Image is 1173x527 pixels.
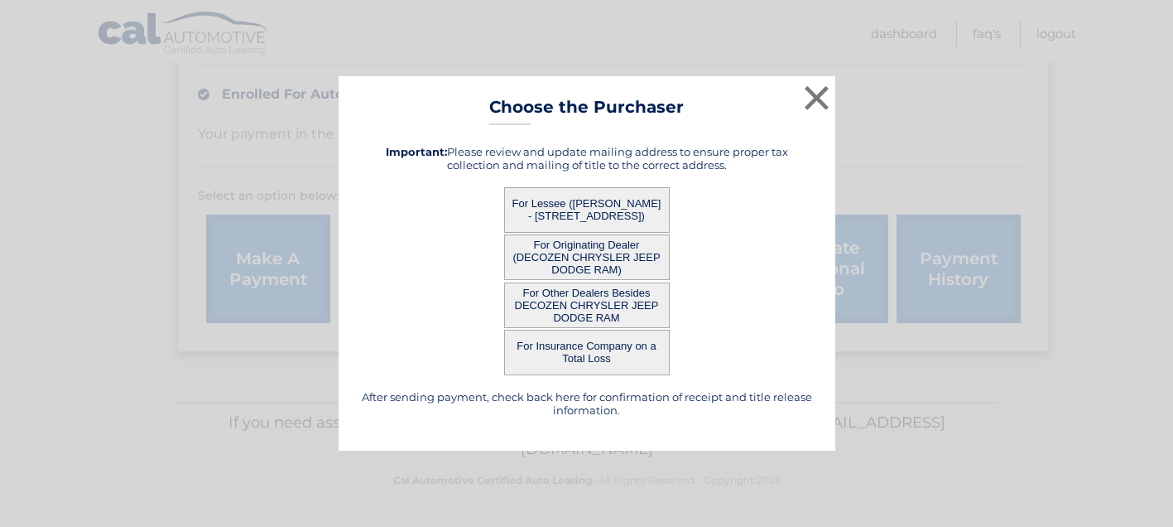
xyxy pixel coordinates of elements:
[359,390,815,417] h5: After sending payment, check back here for confirmation of receipt and title release information.
[489,97,684,126] h3: Choose the Purchaser
[800,81,834,114] button: ×
[504,283,670,328] button: For Other Dealers Besides DECOZEN CHRYSLER JEEP DODGE RAM
[504,330,670,375] button: For Insurance Company on a Total Loss
[504,187,670,233] button: For Lessee ([PERSON_NAME] - [STREET_ADDRESS])
[386,145,447,158] strong: Important:
[359,145,815,172] h5: Please review and update mailing address to ensure proper tax collection and mailing of title to ...
[504,234,670,280] button: For Originating Dealer (DECOZEN CHRYSLER JEEP DODGE RAM)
